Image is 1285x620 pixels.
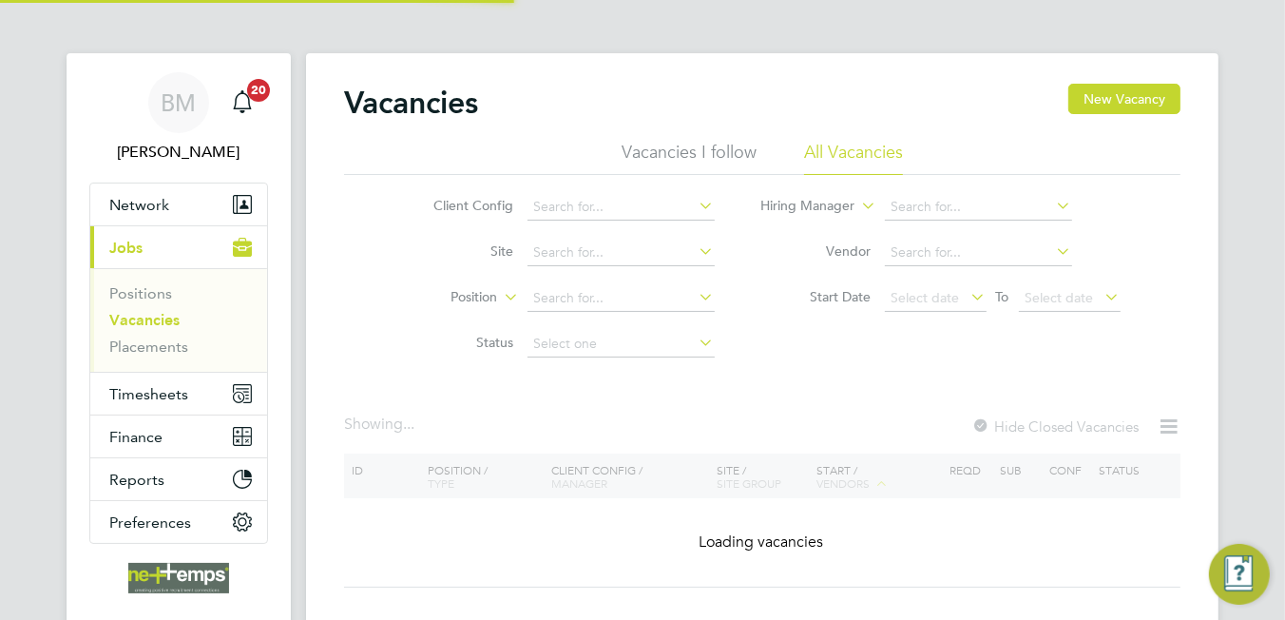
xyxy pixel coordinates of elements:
[762,242,872,260] label: Vendor
[109,311,180,329] a: Vacancies
[885,240,1072,266] input: Search for...
[109,513,191,532] span: Preferences
[1026,289,1094,306] span: Select date
[109,239,143,257] span: Jobs
[971,417,1139,436] label: Hide Closed Vacancies
[746,197,855,216] label: Hiring Manager
[1068,84,1180,114] button: New Vacancy
[89,141,268,164] span: Brooke Morley
[762,288,872,305] label: Start Date
[90,268,267,372] div: Jobs
[162,90,197,115] span: BM
[90,373,267,415] button: Timesheets
[109,196,169,214] span: Network
[247,79,270,102] span: 20
[405,334,514,351] label: Status
[405,242,514,260] label: Site
[90,226,267,268] button: Jobs
[109,284,172,302] a: Positions
[990,284,1015,309] span: To
[804,141,903,175] li: All Vacancies
[622,141,757,175] li: Vacancies I follow
[885,194,1072,221] input: Search for...
[892,289,960,306] span: Select date
[527,240,715,266] input: Search for...
[89,563,268,593] a: Go to home page
[90,458,267,500] button: Reports
[90,501,267,543] button: Preferences
[527,331,715,358] input: Select one
[90,416,267,457] button: Finance
[128,563,229,593] img: net-temps-logo-retina.png
[89,72,268,164] a: BM[PERSON_NAME]
[90,184,267,225] button: Network
[527,194,715,221] input: Search for...
[344,84,478,122] h2: Vacancies
[389,288,498,307] label: Position
[223,72,261,133] a: 20
[403,415,414,434] span: ...
[109,428,163,446] span: Finance
[109,471,164,489] span: Reports
[109,385,188,403] span: Timesheets
[109,338,188,356] a: Placements
[405,197,514,214] label: Client Config
[1209,544,1270,605] button: Engage Resource Center
[344,415,418,435] div: Showing
[527,285,715,312] input: Search for...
